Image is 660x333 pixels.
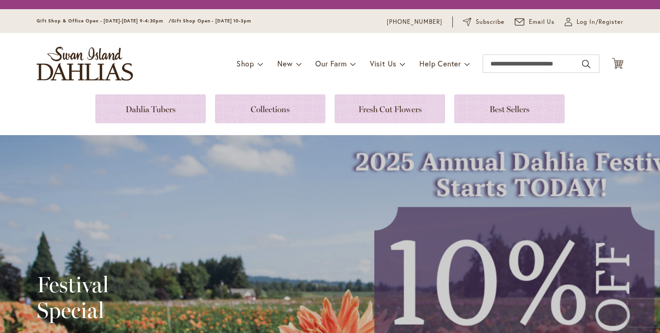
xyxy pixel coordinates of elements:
[171,18,251,24] span: Gift Shop Open - [DATE] 10-3pm
[236,59,254,68] span: Shop
[577,17,623,27] span: Log In/Register
[529,17,555,27] span: Email Us
[463,17,505,27] a: Subscribe
[387,17,442,27] a: [PHONE_NUMBER]
[37,18,171,24] span: Gift Shop & Office Open - [DATE]-[DATE] 9-4:30pm /
[476,17,505,27] span: Subscribe
[565,17,623,27] a: Log In/Register
[37,272,275,323] h2: Festival Special
[582,57,590,71] button: Search
[37,47,133,81] a: store logo
[515,17,555,27] a: Email Us
[370,59,396,68] span: Visit Us
[419,59,461,68] span: Help Center
[277,59,292,68] span: New
[315,59,346,68] span: Our Farm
